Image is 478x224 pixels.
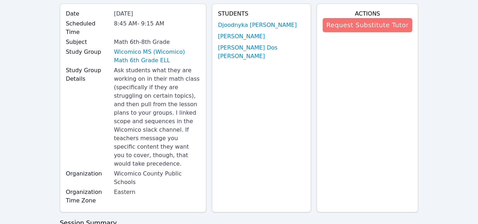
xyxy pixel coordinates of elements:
label: Organization [66,170,110,178]
div: Ask students what they are working on in their math class (specifically if they are struggling on... [114,66,200,168]
a: Djoodnyka [PERSON_NAME] [218,21,297,29]
h4: Students [218,10,305,18]
label: Scheduled Time [66,19,110,36]
label: Organization Time Zone [66,188,110,205]
div: Wicomico County Public Schools [114,170,200,186]
a: [PERSON_NAME] Dos [PERSON_NAME] [218,44,305,61]
label: Subject [66,38,110,46]
div: [DATE] [114,10,200,18]
h4: Actions [323,10,412,18]
div: Math 6th-8th Grade [114,38,200,46]
div: 8:45 AM - 9:15 AM [114,19,200,28]
label: Date [66,10,110,18]
label: Study Group Details [66,66,110,83]
div: Eastern [114,188,200,196]
a: [PERSON_NAME] [218,32,265,41]
label: Study Group [66,48,110,56]
a: Wicomico MS (Wicomico) Math 6th Grade ELL [114,48,200,65]
button: Request Substitute Tutor [323,18,412,32]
